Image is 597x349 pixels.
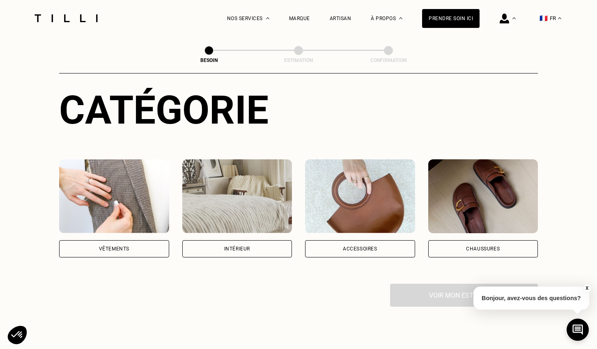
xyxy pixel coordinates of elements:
img: Accessoires [305,159,415,233]
div: Confirmation [347,57,429,63]
img: Menu déroulant à propos [399,17,402,19]
div: Chaussures [466,246,500,251]
img: Chaussures [428,159,538,233]
img: menu déroulant [558,17,561,19]
img: Menu déroulant [512,17,516,19]
p: Bonjour, avez-vous des questions? [473,287,589,310]
img: Intérieur [182,159,292,233]
span: 🇫🇷 [540,14,548,22]
button: X [583,284,591,293]
div: Accessoires [343,246,377,251]
a: Marque [289,16,310,21]
div: Vêtements [99,246,129,251]
div: Besoin [168,57,250,63]
img: Vêtements [59,159,169,233]
img: Menu déroulant [266,17,269,19]
div: Intérieur [224,246,250,251]
img: icône connexion [500,14,509,23]
div: Estimation [257,57,340,63]
a: Prendre soin ici [422,9,480,28]
img: Logo du service de couturière Tilli [32,14,101,22]
a: Artisan [330,16,351,21]
div: Catégorie [59,87,538,133]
